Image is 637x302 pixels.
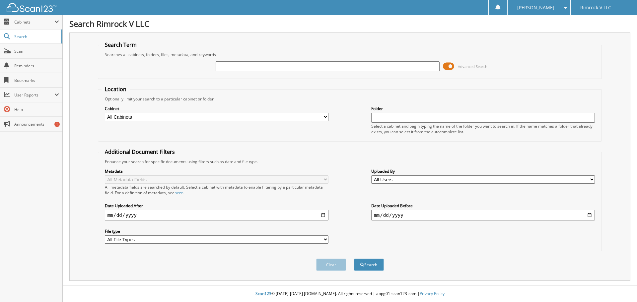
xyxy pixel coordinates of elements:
[102,148,178,155] legend: Additional Document Filters
[102,96,599,102] div: Optionally limit your search to a particular cabinet or folder
[14,19,54,25] span: Cabinets
[105,210,328,220] input: start
[255,291,271,296] span: Scan123
[102,52,599,57] div: Searches all cabinets, folders, files, metadata, and keywords
[14,78,59,83] span: Bookmarks
[316,259,346,271] button: Clear
[14,63,59,69] span: Reminders
[7,3,56,12] img: scan123-logo-white.svg
[14,34,58,39] span: Search
[14,48,59,54] span: Scan
[14,92,54,98] span: User Reports
[69,18,630,29] h1: Search Rimrock V LLC
[105,228,328,234] label: File type
[102,41,140,48] legend: Search Term
[14,121,59,127] span: Announcements
[354,259,384,271] button: Search
[175,190,183,196] a: here
[371,168,595,174] label: Uploaded By
[102,86,130,93] legend: Location
[458,64,487,69] span: Advanced Search
[105,106,328,111] label: Cabinet
[105,203,328,209] label: Date Uploaded After
[102,159,599,164] div: Enhance your search for specific documents using filters such as date and file type.
[105,168,328,174] label: Metadata
[14,107,59,112] span: Help
[371,123,595,135] div: Select a cabinet and begin typing the name of the folder you want to search in. If the name match...
[105,184,328,196] div: All metadata fields are searched by default. Select a cabinet with metadata to enable filtering b...
[371,210,595,220] input: end
[420,291,445,296] a: Privacy Policy
[54,122,60,127] div: 1
[604,270,637,302] iframe: Chat Widget
[517,6,554,10] span: [PERSON_NAME]
[371,106,595,111] label: Folder
[580,6,611,10] span: Rimrock V LLC
[371,203,595,209] label: Date Uploaded Before
[63,286,637,302] div: © [DATE]-[DATE] [DOMAIN_NAME]. All rights reserved | appg01-scan123-com |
